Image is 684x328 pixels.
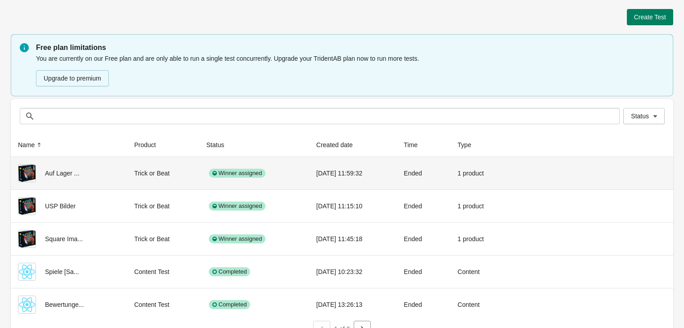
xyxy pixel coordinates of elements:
span: Create Test [634,13,666,21]
div: [DATE] 11:15:10 [316,197,390,215]
div: Auf Lager ... [18,164,120,182]
p: Free plan limitations [36,42,664,53]
div: [DATE] 11:59:32 [316,164,390,182]
div: Trick or Beat [134,197,192,215]
button: Time [400,137,430,153]
iframe: chat widget [9,292,38,319]
div: Content [458,296,502,314]
div: Square Ima... [18,230,120,248]
button: Created date [313,137,365,153]
div: Ended [404,296,443,314]
button: Type [454,137,484,153]
div: Ended [404,230,443,248]
div: Completed [209,300,251,309]
button: Create Test [627,9,673,25]
div: 1 product [458,164,502,182]
button: Product [130,137,168,153]
div: 1 product [458,197,502,215]
div: Ended [404,164,443,182]
button: Status [203,137,237,153]
div: Trick or Beat [134,230,192,248]
div: [DATE] 13:26:13 [316,296,390,314]
button: Upgrade to premium [36,70,109,86]
div: Content Test [134,263,192,281]
div: 1 product [458,230,502,248]
div: Ended [404,197,443,215]
button: Name [14,137,47,153]
div: Bewertunge... [18,296,120,314]
div: Content [458,263,502,281]
div: You are currently on our Free plan and are only able to run a single test concurrently. Upgrade y... [36,53,664,87]
div: USP Bilder [18,197,120,215]
div: [DATE] 10:23:32 [316,263,390,281]
div: Winner assigned [209,234,266,243]
span: Status [631,112,649,120]
div: Ended [404,263,443,281]
div: Trick or Beat [134,164,192,182]
button: Status [623,108,665,124]
div: Content Test [134,296,192,314]
div: Completed [209,267,251,276]
div: Spiele [Sa... [18,263,120,281]
div: Winner assigned [209,169,266,178]
div: Winner assigned [209,202,266,211]
div: [DATE] 11:45:18 [316,230,390,248]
